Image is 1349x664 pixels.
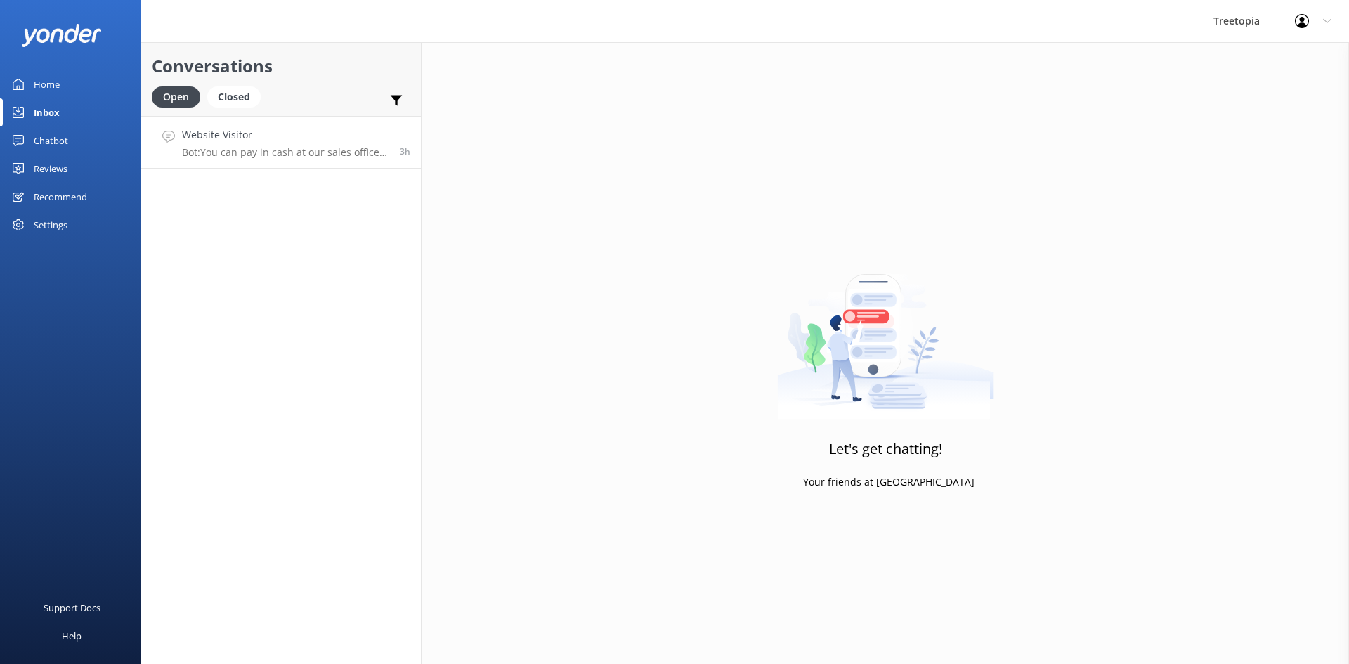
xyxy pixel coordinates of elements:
[44,594,100,622] div: Support Docs
[152,89,207,104] a: Open
[207,89,268,104] a: Closed
[400,145,410,157] span: Aug 22 2025 07:41am (UTC -06:00) America/Mexico_City
[797,474,975,490] p: - Your friends at [GEOGRAPHIC_DATA]
[34,98,60,126] div: Inbox
[34,183,87,211] div: Recommend
[34,211,67,239] div: Settings
[141,116,421,169] a: Website VisitorBot:You can pay in cash at our sales office in downtown [GEOGRAPHIC_DATA][PERSON_N...
[207,86,261,108] div: Closed
[152,86,200,108] div: Open
[34,126,68,155] div: Chatbot
[152,53,410,79] h2: Conversations
[62,622,82,650] div: Help
[21,24,102,47] img: yonder-white-logo.png
[777,245,994,420] img: artwork of a man stealing a conversation from at giant smartphone
[182,127,389,143] h4: Website Visitor
[34,70,60,98] div: Home
[829,438,942,460] h3: Let's get chatting!
[34,155,67,183] div: Reviews
[182,146,389,159] p: Bot: You can pay in cash at our sales office in downtown [GEOGRAPHIC_DATA][PERSON_NAME]. Just swi...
